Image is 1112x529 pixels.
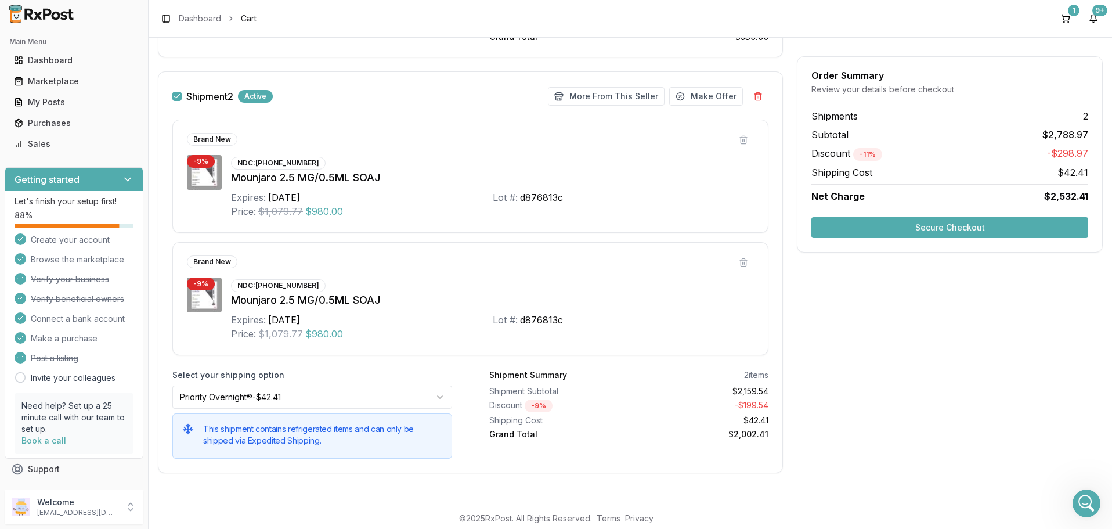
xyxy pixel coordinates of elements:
a: Purchases [9,113,139,134]
button: Sales [5,135,143,153]
div: - 9 % [187,278,215,290]
div: Close [204,5,225,26]
p: [EMAIL_ADDRESS][DOMAIN_NAME] [37,508,118,517]
div: $2,159.54 [633,386,768,397]
a: Dashboard [9,50,139,71]
span: Cart [241,13,257,24]
div: Hello! [19,74,181,85]
div: Sales [14,138,134,150]
div: d876813c [520,313,563,327]
span: Net Charge [811,190,865,202]
span: Discount [811,147,882,159]
img: Mounjaro 2.5 MG/0.5ML SOAJ [187,278,222,312]
div: - 9 % [187,155,215,168]
div: Mounjaro 2.5 MG/0.5ML SOAJ [231,170,754,186]
a: Privacy [625,513,654,523]
div: 1 [1068,5,1079,16]
p: Need help? Set up a 25 minute call with our team to set up. [21,400,127,435]
textarea: Message… [10,356,222,376]
a: Marketplace [9,71,139,92]
span: Post a listing [31,352,78,364]
p: Welcome [37,496,118,508]
div: [DATE] [268,190,300,204]
h5: This shipment contains refrigerated items and can only be shipped via Expedited Shipping. [203,423,442,447]
span: Feedback [28,484,67,496]
h1: [PERSON_NAME] [56,6,132,15]
div: $2,002.41 [633,429,768,440]
div: Expires: [231,313,266,327]
a: Dashboard [179,13,221,24]
div: Brand New [187,133,237,146]
div: Dashboard [14,55,134,66]
span: Create your account [31,234,110,246]
span: -$298.97 [1047,146,1088,161]
h2: Main Menu [9,37,139,46]
div: Price: [231,327,256,341]
span: 2 [1083,109,1088,123]
span: Verify beneficial owners [31,293,124,305]
div: d876813c [520,190,563,204]
a: Invite your colleagues [31,372,115,384]
a: Sales [9,134,139,154]
a: Book a call [21,436,66,445]
div: Lot #: [493,190,518,204]
button: Gif picker [37,380,46,389]
div: Grand Total [489,429,624,440]
div: Marketplace [14,75,134,87]
div: Shipping Cost [489,415,624,426]
div: 9+ [1092,5,1107,16]
div: Order Summary [811,71,1088,80]
button: Send a message… [199,376,218,394]
span: $42.41 [1057,165,1088,179]
p: Let's finish your setup first! [15,196,133,207]
div: Shipment Summary [489,369,567,381]
p: Active [DATE] [56,15,107,26]
button: 9+ [1084,9,1103,28]
h3: Getting started [15,172,80,186]
a: 1 [1056,9,1075,28]
button: Make Offer [669,87,743,106]
span: 88 % [15,210,33,221]
button: Emoji picker [18,380,27,390]
span: Subtotal [811,128,849,142]
div: Price: [231,204,256,218]
div: 2 items [744,369,768,381]
button: More From This Seller [548,87,665,106]
button: Purchases [5,114,143,132]
span: $2,532.41 [1044,189,1088,203]
span: Shipping Cost [811,165,872,179]
div: Active [238,90,273,103]
label: Select your shipping option [172,369,452,381]
div: - 9 % [525,400,553,412]
div: - 11 % [853,148,882,161]
span: Make a purchase [31,333,98,344]
div: I have been trying to contact pharmacy that you placed an order for [MEDICAL_DATA] on 08/20. I ha... [19,85,181,177]
button: Upload attachment [55,380,64,389]
div: - $199.54 [633,400,768,412]
button: My Posts [5,93,143,111]
img: User avatar [12,498,30,516]
button: Feedback [5,480,143,501]
span: Shipments [811,109,858,123]
button: Support [5,459,143,480]
span: $1,079.77 [258,327,303,341]
span: $1,079.77 [258,204,303,218]
div: Brand New [187,255,237,268]
button: go back [8,5,30,27]
div: Manuel says… [9,67,223,208]
button: Dashboard [5,51,143,70]
img: RxPost Logo [5,5,79,23]
button: Marketplace [5,72,143,91]
img: Mounjaro 2.5 MG/0.5ML SOAJ [187,155,222,190]
div: [DATE] [268,313,300,327]
span: Connect a bank account [31,313,125,325]
button: Home [182,5,204,27]
span: $980.00 [305,327,343,341]
iframe: Intercom live chat [1073,490,1100,517]
div: NDC: [PHONE_NUMBER] [231,279,326,292]
div: My Posts [14,96,134,108]
div: Purchases [14,117,134,129]
a: My Posts [9,92,139,113]
div: Discount [489,400,624,412]
span: Verify your business [31,274,109,285]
